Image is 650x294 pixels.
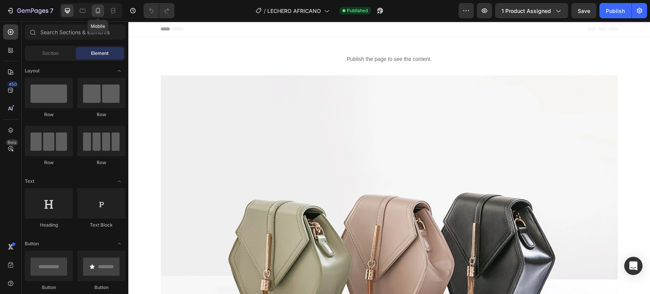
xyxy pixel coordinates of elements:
div: Row [77,159,125,166]
span: Toggle open [113,238,125,250]
div: Row [25,111,73,118]
input: Search Sections & Elements [25,24,125,40]
span: / [264,7,266,15]
div: Button [77,284,125,291]
span: Save [578,8,590,14]
button: Save [571,3,596,18]
span: Text [25,178,34,185]
span: Button [25,240,39,247]
span: Element [91,50,109,57]
div: Button [25,284,73,291]
button: 7 [3,3,57,18]
div: Open Intercom Messenger [624,257,642,275]
div: Undo/Redo [144,3,174,18]
iframe: Design area [128,21,650,294]
button: Publish [599,3,631,18]
span: 1 product assigned [501,7,551,15]
div: Heading [25,222,73,228]
div: Row [25,159,73,166]
span: Published [347,7,368,14]
div: Text Block [77,222,125,228]
span: Section [42,50,59,57]
span: Toggle open [113,65,125,77]
div: Beta [6,139,18,145]
p: 7 [50,6,53,15]
div: Publish [606,7,625,15]
span: Toggle open [113,175,125,187]
div: 450 [7,81,18,87]
button: 1 product assigned [495,3,568,18]
span: LECHERO AFRICANO [267,7,321,15]
span: Layout [25,67,40,74]
div: Row [77,111,125,118]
